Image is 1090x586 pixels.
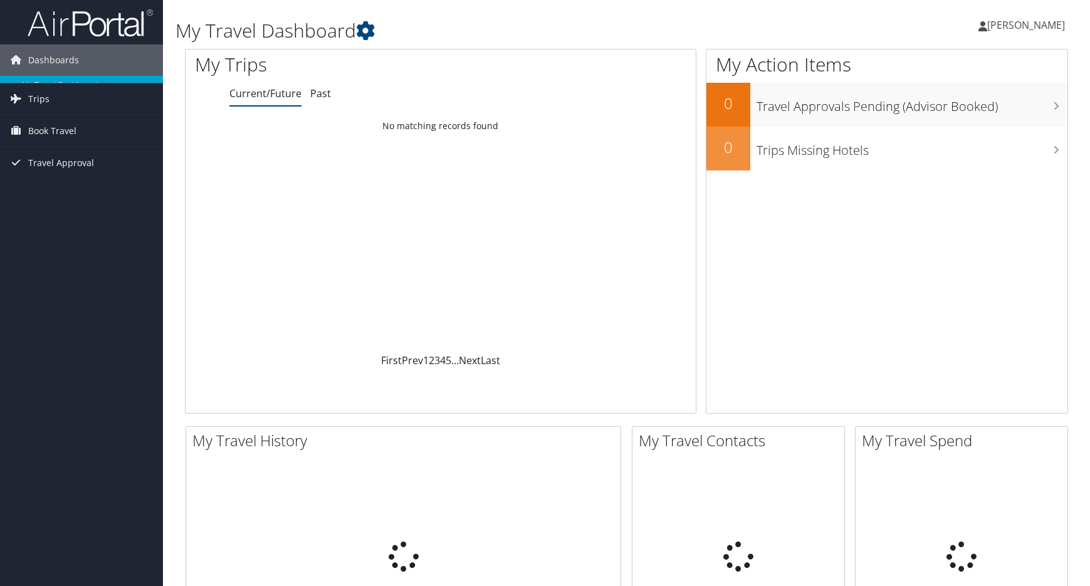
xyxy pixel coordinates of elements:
a: 0Trips Missing Hotels [706,127,1067,170]
span: … [451,353,459,367]
a: 4 [440,353,446,367]
h3: Travel Approvals Pending (Advisor Booked) [757,92,1067,115]
h1: My Trips [195,51,474,78]
a: Prev [402,353,423,367]
a: Current/Future [229,86,301,100]
h2: My Travel History [192,430,621,451]
h2: My Travel Spend [862,430,1067,451]
h1: My Action Items [706,51,1067,78]
a: [PERSON_NAME] [978,6,1077,44]
span: Trips [28,83,50,115]
h1: My Travel Dashboard [176,18,777,44]
a: 2 [429,353,434,367]
span: Dashboards [28,44,79,76]
a: 1 [423,353,429,367]
h2: 0 [706,137,750,158]
a: Next [459,353,481,367]
span: [PERSON_NAME] [987,18,1065,32]
td: No matching records found [186,115,696,137]
span: Travel Approval [28,147,94,179]
a: Past [310,86,331,100]
h2: My Travel Contacts [639,430,844,451]
span: Book Travel [28,115,76,147]
a: Last [481,353,500,367]
h3: Trips Missing Hotels [757,135,1067,159]
a: 0Travel Approvals Pending (Advisor Booked) [706,83,1067,127]
a: 3 [434,353,440,367]
a: 5 [446,353,451,367]
a: First [381,353,402,367]
img: airportal-logo.png [28,8,153,38]
h2: 0 [706,93,750,114]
